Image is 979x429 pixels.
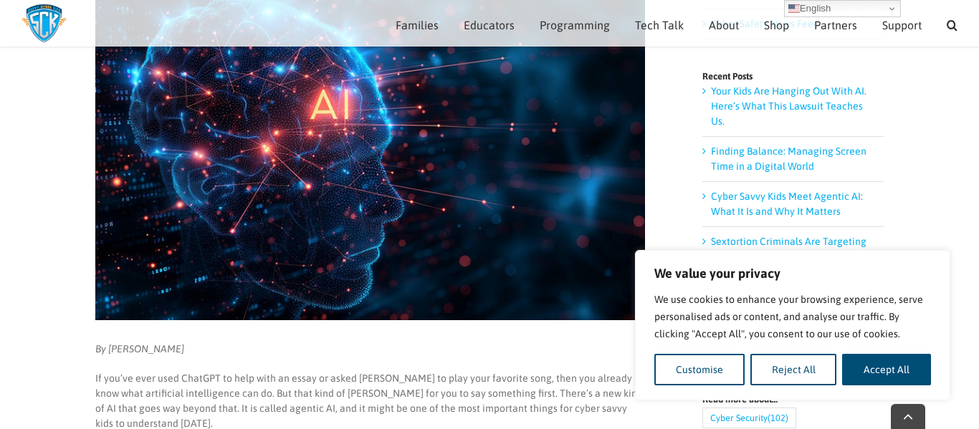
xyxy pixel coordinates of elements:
[842,354,931,385] button: Accept All
[540,19,610,31] span: Programming
[709,19,739,31] span: About
[711,85,866,127] a: Your Kids Are Hanging Out With AI. Here’s What This Lawsuit Teaches Us.
[22,4,67,43] img: Savvy Cyber Kids Logo
[464,19,515,31] span: Educators
[711,191,863,217] a: Cyber Savvy Kids Meet Agentic AI: What It Is and Why It Matters
[702,72,884,81] h4: Recent Posts
[702,395,884,404] h4: Read more about…
[95,343,184,355] em: By [PERSON_NAME]
[788,3,800,14] img: en
[764,19,789,31] span: Shop
[814,19,857,31] span: Partners
[768,408,788,428] span: (102)
[882,19,922,31] span: Support
[635,19,684,31] span: Tech Talk
[702,408,796,428] a: Cyber Security (102 items)
[654,354,745,385] button: Customise
[711,145,866,172] a: Finding Balance: Managing Screen Time in a Digital World
[750,354,837,385] button: Reject All
[654,265,931,282] p: We value your privacy
[396,19,439,31] span: Families
[711,236,866,262] a: Sextortion Criminals Are Targeting Teenage Boys
[654,291,931,342] p: We use cookies to enhance your browsing experience, serve personalised ads or content, and analys...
